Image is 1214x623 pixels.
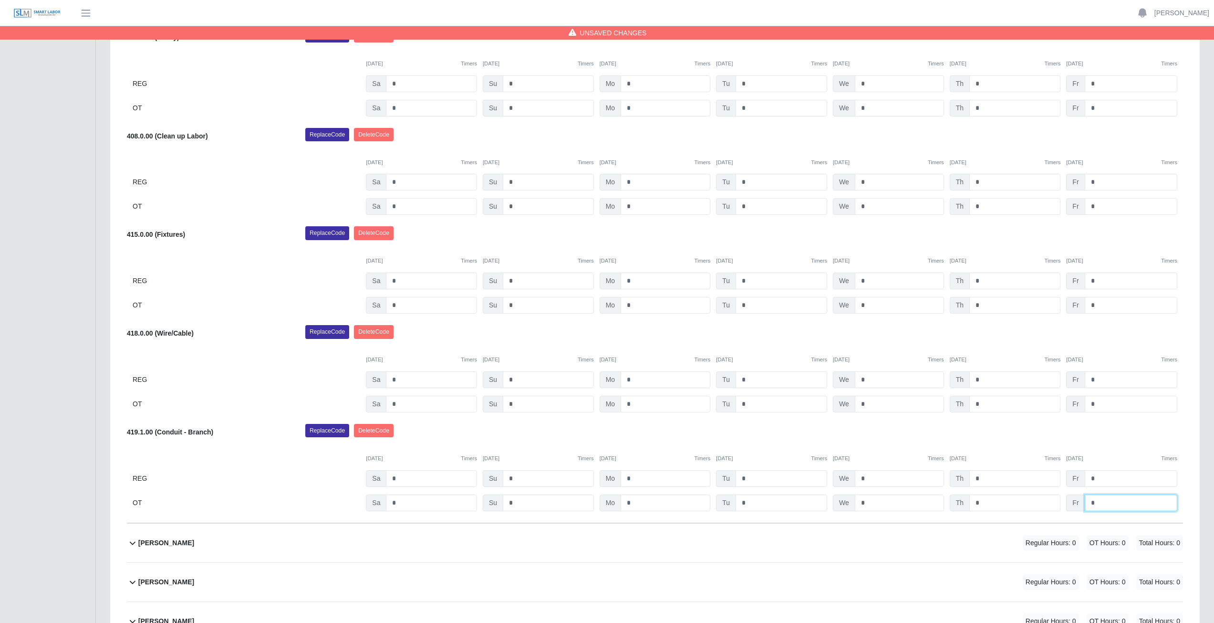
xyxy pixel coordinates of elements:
[133,75,360,92] div: REG
[1161,454,1177,463] button: Timers
[600,371,621,388] span: Mo
[483,60,594,68] div: [DATE]
[1066,297,1085,314] span: Fr
[461,60,477,68] button: Timers
[305,226,349,240] button: ReplaceCode
[833,75,855,92] span: We
[716,257,827,265] div: [DATE]
[578,257,594,265] button: Timers
[354,424,394,437] button: DeleteCode
[716,297,736,314] span: Tu
[1066,158,1177,167] div: [DATE]
[1066,495,1085,511] span: Fr
[366,198,386,215] span: Sa
[366,158,477,167] div: [DATE]
[928,257,944,265] button: Timers
[716,75,736,92] span: Tu
[133,198,360,215] div: OT
[950,100,970,116] span: Th
[1066,75,1085,92] span: Fr
[833,495,855,511] span: We
[366,454,477,463] div: [DATE]
[366,495,386,511] span: Sa
[1045,158,1061,167] button: Timers
[716,60,827,68] div: [DATE]
[600,297,621,314] span: Mo
[1023,574,1079,590] span: Regular Hours: 0
[366,297,386,314] span: Sa
[811,158,827,167] button: Timers
[716,454,827,463] div: [DATE]
[1023,535,1079,551] span: Regular Hours: 0
[600,198,621,215] span: Mo
[833,371,855,388] span: We
[133,100,360,116] div: OT
[366,371,386,388] span: Sa
[483,470,503,487] span: Su
[133,297,360,314] div: OT
[138,538,194,548] b: [PERSON_NAME]
[950,257,1061,265] div: [DATE]
[1161,60,1177,68] button: Timers
[811,454,827,463] button: Timers
[716,470,736,487] span: Tu
[354,226,394,240] button: DeleteCode
[695,60,711,68] button: Timers
[1154,8,1209,18] a: [PERSON_NAME]
[928,158,944,167] button: Timers
[950,495,970,511] span: Th
[1087,574,1129,590] span: OT Hours: 0
[461,257,477,265] button: Timers
[1066,356,1177,364] div: [DATE]
[833,60,944,68] div: [DATE]
[1066,100,1085,116] span: Fr
[483,75,503,92] span: Su
[578,454,594,463] button: Timers
[366,60,477,68] div: [DATE]
[950,297,970,314] span: Th
[1066,454,1177,463] div: [DATE]
[127,428,213,436] b: 419.1.00 (Conduit - Branch)
[483,454,594,463] div: [DATE]
[716,396,736,412] span: Tu
[1045,257,1061,265] button: Timers
[716,174,736,190] span: Tu
[133,396,360,412] div: OT
[305,424,349,437] button: ReplaceCode
[716,100,736,116] span: Tu
[950,356,1061,364] div: [DATE]
[305,128,349,141] button: ReplaceCode
[1066,198,1085,215] span: Fr
[133,371,360,388] div: REG
[716,198,736,215] span: Tu
[1066,273,1085,289] span: Fr
[578,356,594,364] button: Timers
[127,563,1183,602] button: [PERSON_NAME] Regular Hours: 0 OT Hours: 0 Total Hours: 0
[127,329,194,337] b: 418.0.00 (Wire/Cable)
[833,158,944,167] div: [DATE]
[366,174,386,190] span: Sa
[127,132,208,140] b: 408.0.00 (Clean up Labor)
[950,454,1061,463] div: [DATE]
[1066,257,1177,265] div: [DATE]
[1161,158,1177,167] button: Timers
[1161,257,1177,265] button: Timers
[13,8,61,19] img: SLM Logo
[366,396,386,412] span: Sa
[950,470,970,487] span: Th
[600,495,621,511] span: Mo
[833,198,855,215] span: We
[716,495,736,511] span: Tu
[1161,356,1177,364] button: Timers
[138,577,194,587] b: [PERSON_NAME]
[483,297,503,314] span: Su
[1136,535,1183,551] span: Total Hours: 0
[1136,574,1183,590] span: Total Hours: 0
[600,257,711,265] div: [DATE]
[600,470,621,487] span: Mo
[354,128,394,141] button: DeleteCode
[483,100,503,116] span: Su
[811,356,827,364] button: Timers
[950,158,1061,167] div: [DATE]
[366,75,386,92] span: Sa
